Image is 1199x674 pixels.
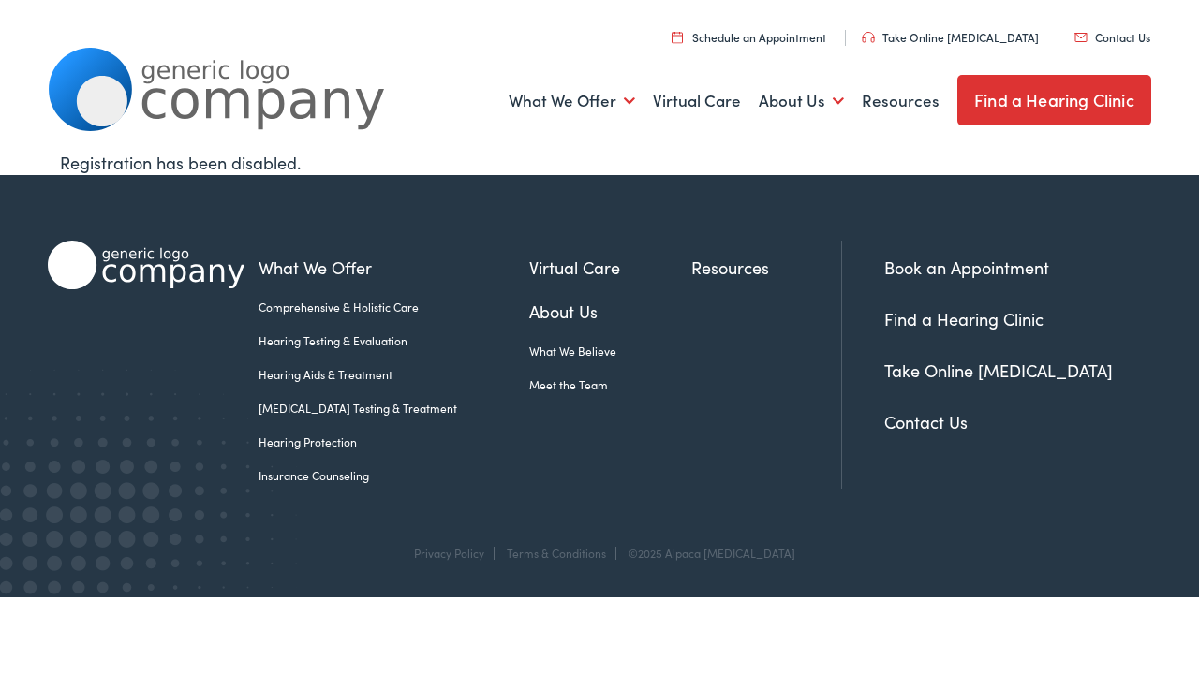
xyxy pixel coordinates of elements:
a: Virtual Care [529,255,692,280]
a: Hearing Protection [259,433,529,450]
a: Hearing Aids & Treatment [259,366,529,383]
a: Find a Hearing Clinic [957,75,1151,125]
a: Hearing Testing & Evaluation [259,332,529,349]
a: Virtual Care [653,66,741,136]
a: Find a Hearing Clinic [884,307,1044,330]
a: Contact Us [884,410,968,433]
div: Registration has been disabled. [60,150,1139,175]
a: What We Offer [509,66,635,136]
img: Alpaca Audiology [48,241,244,289]
a: Resources [862,66,940,136]
img: utility icon [1074,33,1088,42]
a: Resources [691,255,841,280]
img: utility icon [862,32,875,43]
a: Terms & Conditions [507,545,606,561]
a: Comprehensive & Holistic Care [259,299,529,315]
a: About Us [759,66,844,136]
a: Take Online [MEDICAL_DATA] [884,359,1113,382]
a: Take Online [MEDICAL_DATA] [862,29,1039,45]
a: Contact Us [1074,29,1150,45]
a: Schedule an Appointment [672,29,826,45]
a: What We Believe [529,343,692,359]
img: utility icon [672,31,683,43]
a: Insurance Counseling [259,467,529,484]
a: Meet the Team [529,376,692,393]
a: [MEDICAL_DATA] Testing & Treatment [259,400,529,417]
a: Privacy Policy [414,545,484,561]
a: Book an Appointment [884,256,1049,279]
a: About Us [529,299,692,324]
a: What We Offer [259,255,529,280]
div: ©2025 Alpaca [MEDICAL_DATA] [619,547,795,560]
